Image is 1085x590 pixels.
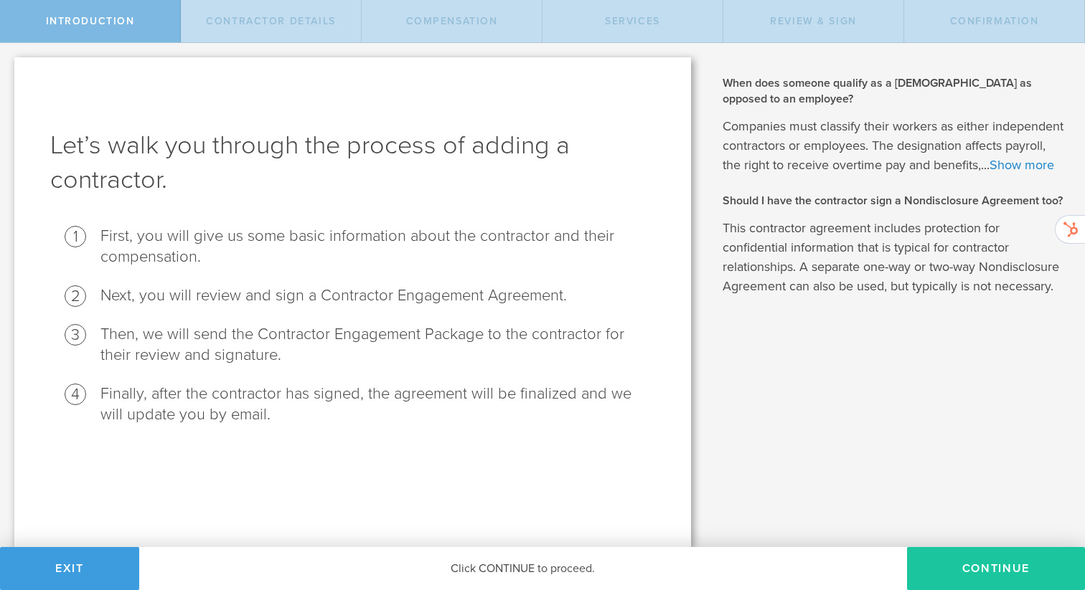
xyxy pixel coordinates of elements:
div: Click CONTINUE to proceed. [139,547,907,590]
li: Then, we will send the Contractor Engagement Package to the contractor for their review and signa... [100,324,655,366]
span: Introduction [46,15,135,27]
span: Confirmation [950,15,1039,27]
li: First, you will give us some basic information about the contractor and their compensation. [100,226,655,267]
span: Compensation [406,15,498,27]
span: Contractor details [206,15,336,27]
h1: Let’s walk you through the process of adding a contractor. [50,128,655,197]
button: Continue [907,547,1085,590]
span: Review & sign [770,15,857,27]
span: Services [605,15,660,27]
li: Next, you will review and sign a Contractor Engagement Agreement. [100,285,655,306]
li: Finally, after the contractor has signed, the agreement will be finalized and we will update you ... [100,384,655,425]
a: Show more [990,157,1054,173]
h2: When does someone qualify as a [DEMOGRAPHIC_DATA] as opposed to an employee? [723,75,1063,108]
h2: Should I have the contractor sign a Nondisclosure Agreement too? [723,193,1063,209]
p: This contractor agreement includes protection for confidential information that is typical for co... [723,219,1063,296]
p: Companies must classify their workers as either independent contractors or employees. The designa... [723,117,1063,175]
